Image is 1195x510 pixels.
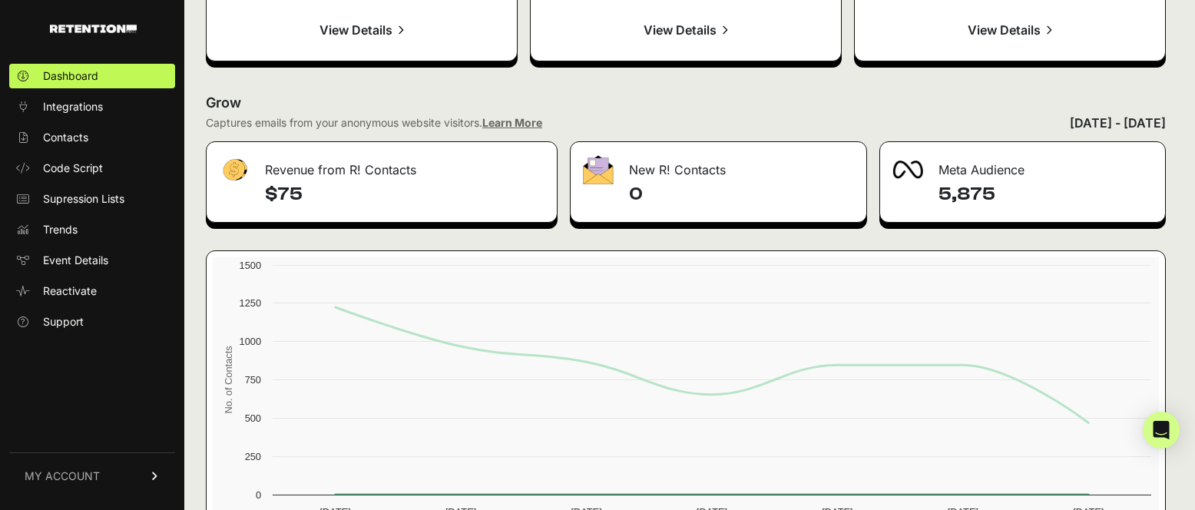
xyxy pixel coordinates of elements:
a: Integrations [9,94,175,119]
div: [DATE] - [DATE] [1070,114,1166,132]
text: 1000 [240,336,261,347]
img: fa-envelope-19ae18322b30453b285274b1b8af3d052b27d846a4fbe8435d1a52b978f639a2.png [583,155,614,184]
span: Code Script [43,161,103,176]
text: 250 [245,451,261,462]
span: Reactivate [43,283,97,299]
span: Support [43,314,84,330]
a: Contacts [9,125,175,150]
text: 500 [245,412,261,424]
h4: 5,875 [938,182,1153,207]
span: Integrations [43,99,103,114]
a: MY ACCOUNT [9,452,175,499]
img: fa-meta-2f981b61bb99beabf952f7030308934f19ce035c18b003e963880cc3fabeebb7.png [892,161,923,179]
div: Meta Audience [880,142,1165,188]
text: 0 [256,489,261,501]
img: fa-dollar-13500eef13a19c4ab2b9ed9ad552e47b0d9fc28b02b83b90ba0e00f96d6372e9.png [219,155,250,185]
a: View Details [867,12,1153,48]
text: No. of Contacts [223,346,234,413]
text: 1500 [240,260,261,271]
a: View Details [219,12,505,48]
div: New R! Contacts [571,142,866,188]
a: Code Script [9,156,175,180]
div: Captures emails from your anonymous website visitors. [206,115,542,131]
a: View Details [543,12,829,48]
span: Contacts [43,130,88,145]
a: Reactivate [9,279,175,303]
a: Support [9,310,175,334]
div: Open Intercom Messenger [1143,412,1180,449]
a: Dashboard [9,64,175,88]
h4: $75 [265,182,545,207]
h2: Grow [206,92,1166,114]
span: MY ACCOUNT [25,469,100,484]
span: Supression Lists [43,191,124,207]
h4: 0 [629,182,854,207]
span: Event Details [43,253,108,268]
text: 750 [245,374,261,386]
a: Trends [9,217,175,242]
span: Dashboard [43,68,98,84]
img: Retention.com [50,25,137,33]
a: Supression Lists [9,187,175,211]
text: 1250 [240,297,261,309]
div: Revenue from R! Contacts [207,142,557,188]
a: Learn More [482,116,542,129]
a: Event Details [9,248,175,273]
span: Trends [43,222,78,237]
